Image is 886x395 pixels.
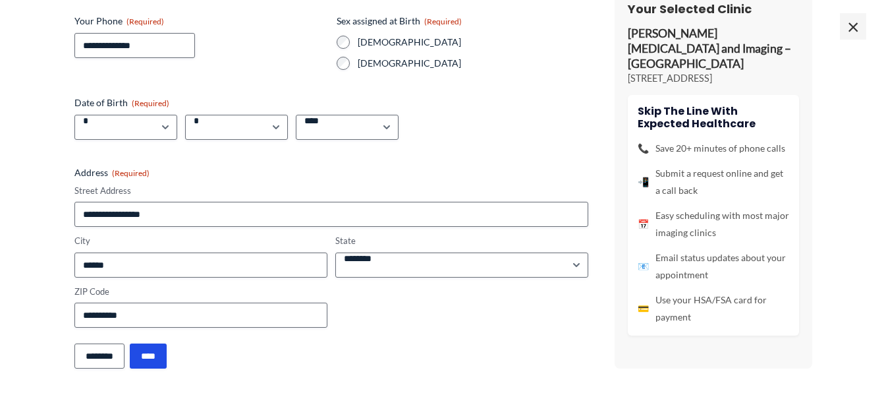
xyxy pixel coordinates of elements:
[638,165,789,199] li: Submit a request online and get a call back
[628,72,799,85] p: [STREET_ADDRESS]
[638,207,789,241] li: Easy scheduling with most major imaging clinics
[638,216,649,233] span: 📅
[424,16,462,26] span: (Required)
[337,15,462,28] legend: Sex assigned at Birth
[358,57,588,70] label: [DEMOGRAPHIC_DATA]
[638,140,649,157] span: 📞
[112,168,150,178] span: (Required)
[638,258,649,275] span: 📧
[126,16,164,26] span: (Required)
[74,185,588,197] label: Street Address
[74,286,327,298] label: ZIP Code
[628,1,799,16] h3: Your Selected Clinic
[628,27,799,73] p: [PERSON_NAME] [MEDICAL_DATA] and Imaging – [GEOGRAPHIC_DATA]
[132,98,169,108] span: (Required)
[358,36,588,49] label: [DEMOGRAPHIC_DATA]
[638,173,649,191] span: 📲
[638,105,789,130] h4: Skip the line with Expected Healthcare
[638,140,789,157] li: Save 20+ minutes of phone calls
[638,249,789,284] li: Email status updates about your appointment
[74,166,150,179] legend: Address
[74,15,326,28] label: Your Phone
[74,235,327,247] label: City
[638,291,789,326] li: Use your HSA/FSA card for payment
[638,300,649,317] span: 💳
[74,96,169,109] legend: Date of Birth
[335,235,588,247] label: State
[840,13,866,40] span: ×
